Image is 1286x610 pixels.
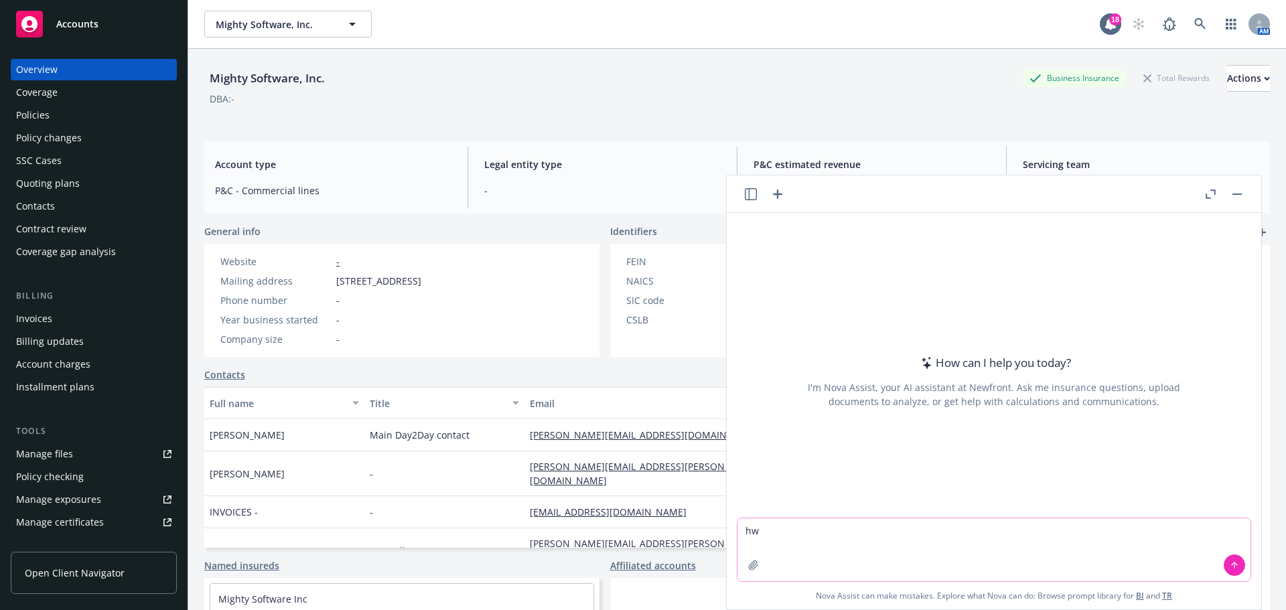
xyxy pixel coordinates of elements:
a: Contacts [204,368,245,382]
div: Policy checking [16,466,84,487]
div: Billing updates [16,331,84,352]
a: Switch app [1218,11,1244,37]
div: Year business started [220,313,331,327]
a: Affiliated accounts [610,558,696,573]
span: General info [204,224,261,238]
div: Billing [11,289,177,303]
a: [EMAIL_ADDRESS][DOMAIN_NAME] [530,506,697,518]
span: Legal entity type [484,157,721,171]
div: Email [530,396,771,410]
button: Actions [1227,65,1270,92]
span: Nova Assist can make mistakes. Explore what Nova can do: Browse prompt library for and [732,582,1256,609]
span: Open Client Navigator [25,566,125,580]
div: How can I help you today? [917,354,1071,372]
div: Manage files [16,443,73,465]
a: Manage exposures [11,489,177,510]
span: Servicing team [1023,157,1259,171]
span: Accounts [56,19,98,29]
div: Installment plans [16,376,94,398]
button: Full name [204,387,364,419]
a: add [1254,224,1270,240]
a: Account charges [11,354,177,375]
div: Contract review [16,218,86,240]
span: [PERSON_NAME] [210,467,285,481]
span: - [336,293,340,307]
div: Policy changes [16,127,82,149]
span: [STREET_ADDRESS] [336,274,421,288]
div: Coverage [16,82,58,103]
div: I'm Nova Assist, your AI assistant at Newfront. Ask me insurance questions, upload documents to a... [806,380,1182,408]
div: Manage certificates [16,512,104,533]
a: Report a Bug [1156,11,1183,37]
div: SIC code [626,293,737,307]
a: [PERSON_NAME][EMAIL_ADDRESS][PERSON_NAME][DOMAIN_NAME] [530,537,760,564]
a: Start snowing [1125,11,1152,37]
span: Account type [215,157,451,171]
a: Manage claims [11,534,177,556]
div: 18 [1109,13,1121,25]
div: DBA: - [210,92,234,106]
div: Manage exposures [16,489,101,510]
span: [PERSON_NAME] [210,428,285,442]
a: Billing updates [11,331,177,352]
span: - [336,313,340,327]
span: - [370,467,373,481]
div: Actions [1227,66,1270,91]
a: [PERSON_NAME][EMAIL_ADDRESS][PERSON_NAME][DOMAIN_NAME] [530,460,760,487]
span: P&C estimated revenue [754,157,990,171]
div: FEIN [626,254,737,269]
div: Tools [11,425,177,438]
a: Coverage [11,82,177,103]
span: Main Day2Day contact [370,428,470,442]
span: P&C - Commercial lines [215,183,451,198]
a: BI [1136,590,1144,601]
a: Search [1187,11,1214,37]
a: Accounts [11,5,177,43]
div: NAICS [626,274,737,288]
a: Policy changes [11,127,177,149]
a: Manage files [11,443,177,465]
a: Contacts [11,196,177,217]
div: Phone number [220,293,331,307]
div: Business Insurance [1023,70,1126,86]
div: CSLB [626,313,737,327]
a: SSC Cases [11,150,177,171]
span: - [370,505,373,519]
a: Coverage gap analysis [11,241,177,262]
a: Mighty Software Inc [218,593,307,605]
div: Invoices [16,308,52,329]
div: Policies [16,104,50,126]
span: [PERSON_NAME] [210,544,285,558]
div: Title [370,396,504,410]
div: Full name [210,396,344,410]
button: Email [524,387,791,419]
span: - [484,183,721,198]
a: Overview [11,59,177,80]
a: Policies [11,104,177,126]
div: Manage claims [16,534,84,556]
div: Mailing address [220,274,331,288]
span: Identifiers [610,224,657,238]
a: - [336,255,340,268]
div: Website [220,254,331,269]
a: Policy checking [11,466,177,487]
div: Mighty Software, Inc. [204,70,330,87]
a: TR [1162,590,1172,601]
span: Controller [370,544,415,558]
button: Title [364,387,524,419]
span: - [336,332,340,346]
div: Total Rewards [1137,70,1216,86]
a: Invoices [11,308,177,329]
a: Manage certificates [11,512,177,533]
a: [PERSON_NAME][EMAIL_ADDRESS][DOMAIN_NAME] [530,429,772,441]
a: Quoting plans [11,173,177,194]
div: Contacts [16,196,55,217]
span: INVOICES - [210,505,258,519]
button: Mighty Software, Inc. [204,11,372,37]
div: Overview [16,59,58,80]
div: Quoting plans [16,173,80,194]
a: Named insureds [204,558,279,573]
a: Contract review [11,218,177,240]
div: SSC Cases [16,150,62,171]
